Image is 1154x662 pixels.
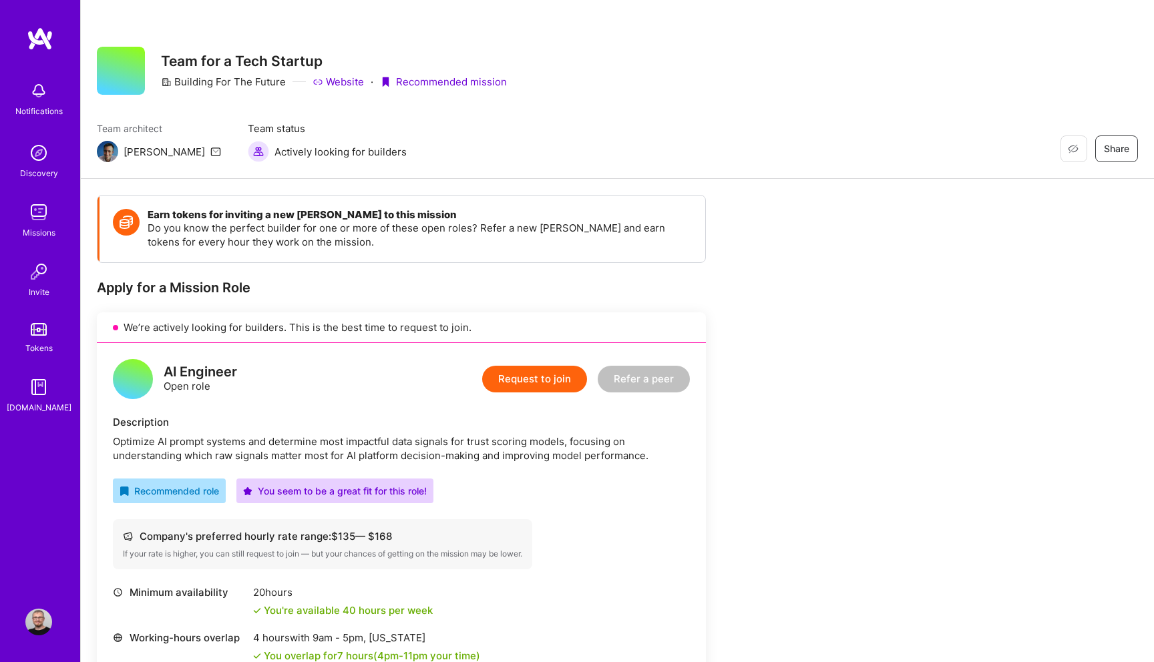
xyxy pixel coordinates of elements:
[113,585,246,599] div: Minimum availability
[7,400,71,414] div: [DOMAIN_NAME]
[1104,142,1129,155] span: Share
[123,549,522,559] div: If your rate is higher, you can still request to join — but your chances of getting on the missio...
[253,631,480,645] div: 4 hours with [US_STATE]
[25,341,53,355] div: Tokens
[253,607,261,615] i: icon Check
[113,434,690,462] div: Optimize AI prompt systems and determine most impactful data signals for trust scoring models, fo...
[15,104,63,118] div: Notifications
[248,141,269,162] img: Actively looking for builders
[23,226,55,240] div: Missions
[377,649,427,662] span: 4pm - 11pm
[482,366,587,392] button: Request to join
[161,77,172,87] i: icon CompanyGray
[148,221,692,249] p: Do you know the perfect builder for one or more of these open roles? Refer a new [PERSON_NAME] an...
[113,633,123,643] i: icon World
[22,609,55,635] a: User Avatar
[253,603,433,617] div: You're available 40 hours per week
[25,139,52,166] img: discovery
[97,312,706,343] div: We’re actively looking for builders. This is the best time to request to join.
[164,365,237,393] div: Open role
[120,486,129,496] i: icon RecommendedBadge
[253,652,261,660] i: icon Check
[210,146,221,157] i: icon Mail
[161,75,286,89] div: Building For The Future
[25,609,52,635] img: User Avatar
[371,75,373,89] div: ·
[25,199,52,226] img: teamwork
[97,121,221,135] span: Team architect
[123,531,133,541] i: icon Cash
[31,323,47,336] img: tokens
[97,141,118,162] img: Team Architect
[274,145,407,159] span: Actively looking for builders
[25,77,52,104] img: bell
[243,486,252,496] i: icon PurpleStar
[113,587,123,597] i: icon Clock
[164,365,237,379] div: AI Engineer
[1068,143,1079,154] i: icon EyeClosed
[161,53,507,69] h3: Team for a Tech Startup
[253,585,433,599] div: 20 hours
[598,366,690,392] button: Refer a peer
[27,27,53,51] img: logo
[97,279,706,296] div: Apply for a Mission Role
[1095,135,1138,162] button: Share
[243,484,427,498] div: You seem to be a great fit for this role!
[380,77,391,87] i: icon PurpleRibbon
[310,631,369,644] span: 9am - 5pm ,
[380,75,507,89] div: Recommended mission
[123,529,522,543] div: Company's preferred hourly rate range: $ 135 — $ 168
[124,145,205,159] div: [PERSON_NAME]
[248,121,407,135] span: Team status
[148,209,692,221] h4: Earn tokens for inviting a new [PERSON_NAME] to this mission
[120,484,219,498] div: Recommended role
[25,374,52,400] img: guide book
[113,415,690,429] div: Description
[25,258,52,285] img: Invite
[29,285,49,299] div: Invite
[20,166,58,180] div: Discovery
[113,631,246,645] div: Working-hours overlap
[113,209,140,236] img: Token icon
[313,75,364,89] a: Website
